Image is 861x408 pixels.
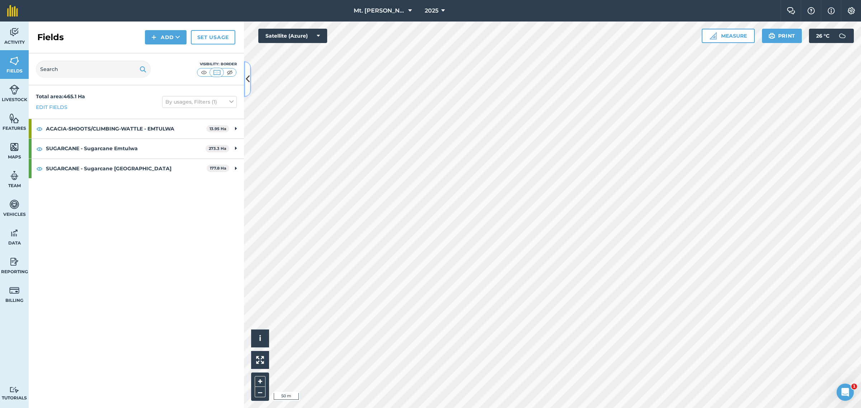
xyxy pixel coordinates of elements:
[145,30,187,44] button: Add
[828,6,835,15] img: svg+xml;base64,PHN2ZyB4bWxucz0iaHR0cDovL3d3dy53My5vcmcvMjAwMC9zdmciIHdpZHRoPSIxNyIgaGVpZ2h0PSIxNy...
[768,32,775,40] img: svg+xml;base64,PHN2ZyB4bWxucz0iaHR0cDovL3d3dy53My5vcmcvMjAwMC9zdmciIHdpZHRoPSIxOSIgaGVpZ2h0PSIyNC...
[354,6,405,15] span: Mt. [PERSON_NAME]
[809,29,854,43] button: 26 °C
[837,384,854,401] iframe: Intercom live chat
[255,387,265,397] button: –
[37,32,64,43] h2: Fields
[702,29,755,43] button: Measure
[46,159,207,178] strong: SUGARCANE - Sugarcane [GEOGRAPHIC_DATA]
[199,69,208,76] img: svg+xml;base64,PHN2ZyB4bWxucz0iaHR0cDovL3d3dy53My5vcmcvMjAwMC9zdmciIHdpZHRoPSI1MCIgaGVpZ2h0PSI0MC...
[210,166,226,171] strong: 177.8 Ha
[36,61,151,78] input: Search
[9,386,19,393] img: svg+xml;base64,PD94bWwgdmVyc2lvbj0iMS4wIiBlbmNvZGluZz0idXRmLTgiPz4KPCEtLSBHZW5lcmF0b3I6IEFkb2JlIE...
[259,334,261,343] span: i
[9,56,19,66] img: svg+xml;base64,PHN2ZyB4bWxucz0iaHR0cDovL3d3dy53My5vcmcvMjAwMC9zdmciIHdpZHRoPSI1NiIgaGVpZ2h0PSI2MC...
[9,142,19,152] img: svg+xml;base64,PHN2ZyB4bWxucz0iaHR0cDovL3d3dy53My5vcmcvMjAwMC9zdmciIHdpZHRoPSI1NiIgaGVpZ2h0PSI2MC...
[835,29,850,43] img: svg+xml;base64,PD94bWwgdmVyc2lvbj0iMS4wIiBlbmNvZGluZz0idXRmLTgiPz4KPCEtLSBHZW5lcmF0b3I6IEFkb2JlIE...
[209,146,226,151] strong: 273.3 Ha
[816,29,829,43] span: 26 ° C
[9,285,19,296] img: svg+xml;base64,PD94bWwgdmVyc2lvbj0iMS4wIiBlbmNvZGluZz0idXRmLTgiPz4KPCEtLSBHZW5lcmF0b3I6IEFkb2JlIE...
[225,69,234,76] img: svg+xml;base64,PHN2ZyB4bWxucz0iaHR0cDovL3d3dy53My5vcmcvMjAwMC9zdmciIHdpZHRoPSI1MCIgaGVpZ2h0PSI0MC...
[36,103,67,111] a: Edit fields
[256,356,264,364] img: Four arrows, one pointing top left, one top right, one bottom right and the last bottom left
[851,384,857,389] span: 1
[9,199,19,210] img: svg+xml;base64,PD94bWwgdmVyc2lvbj0iMS4wIiBlbmNvZGluZz0idXRmLTgiPz4KPCEtLSBHZW5lcmF0b3I6IEFkb2JlIE...
[191,30,235,44] a: Set usage
[9,84,19,95] img: svg+xml;base64,PD94bWwgdmVyc2lvbj0iMS4wIiBlbmNvZGluZz0idXRmLTgiPz4KPCEtLSBHZW5lcmF0b3I6IEFkb2JlIE...
[46,119,206,138] strong: ACACIA-SHOOTS/CLIMBING-WATTLE - EMTULWA
[7,5,18,16] img: fieldmargin Logo
[787,7,795,14] img: Two speech bubbles overlapping with the left bubble in the forefront
[36,144,43,153] img: svg+xml;base64,PHN2ZyB4bWxucz0iaHR0cDovL3d3dy53My5vcmcvMjAwMC9zdmciIHdpZHRoPSIxOCIgaGVpZ2h0PSIyNC...
[762,29,802,43] button: Print
[9,170,19,181] img: svg+xml;base64,PD94bWwgdmVyc2lvbj0iMS4wIiBlbmNvZGluZz0idXRmLTgiPz4KPCEtLSBHZW5lcmF0b3I6IEFkb2JlIE...
[29,159,244,178] div: SUGARCANE - Sugarcane [GEOGRAPHIC_DATA]177.8 Ha
[210,126,226,131] strong: 13.95 Ha
[9,256,19,267] img: svg+xml;base64,PD94bWwgdmVyc2lvbj0iMS4wIiBlbmNvZGluZz0idXRmLTgiPz4KPCEtLSBHZW5lcmF0b3I6IEFkb2JlIE...
[251,329,269,347] button: i
[162,96,237,108] button: By usages, Filters (1)
[197,61,237,67] div: Visibility: Border
[140,65,146,73] img: svg+xml;base64,PHN2ZyB4bWxucz0iaHR0cDovL3d3dy53My5vcmcvMjAwMC9zdmciIHdpZHRoPSIxOSIgaGVpZ2h0PSIyNC...
[151,33,156,42] img: svg+xml;base64,PHN2ZyB4bWxucz0iaHR0cDovL3d3dy53My5vcmcvMjAwMC9zdmciIHdpZHRoPSIxNCIgaGVpZ2h0PSIyNC...
[36,124,43,133] img: svg+xml;base64,PHN2ZyB4bWxucz0iaHR0cDovL3d3dy53My5vcmcvMjAwMC9zdmciIHdpZHRoPSIxOCIgaGVpZ2h0PSIyNC...
[36,164,43,173] img: svg+xml;base64,PHN2ZyB4bWxucz0iaHR0cDovL3d3dy53My5vcmcvMjAwMC9zdmciIHdpZHRoPSIxOCIgaGVpZ2h0PSIyNC...
[710,32,717,39] img: Ruler icon
[36,93,85,100] strong: Total area : 465.1 Ha
[29,139,244,158] div: SUGARCANE - Sugarcane Emtulwa273.3 Ha
[255,376,265,387] button: +
[807,7,815,14] img: A question mark icon
[9,113,19,124] img: svg+xml;base64,PHN2ZyB4bWxucz0iaHR0cDovL3d3dy53My5vcmcvMjAwMC9zdmciIHdpZHRoPSI1NiIgaGVpZ2h0PSI2MC...
[212,69,221,76] img: svg+xml;base64,PHN2ZyB4bWxucz0iaHR0cDovL3d3dy53My5vcmcvMjAwMC9zdmciIHdpZHRoPSI1MCIgaGVpZ2h0PSI0MC...
[46,139,206,158] strong: SUGARCANE - Sugarcane Emtulwa
[258,29,327,43] button: Satellite (Azure)
[9,27,19,38] img: svg+xml;base64,PD94bWwgdmVyc2lvbj0iMS4wIiBlbmNvZGluZz0idXRmLTgiPz4KPCEtLSBHZW5lcmF0b3I6IEFkb2JlIE...
[29,119,244,138] div: ACACIA-SHOOTS/CLIMBING-WATTLE - EMTULWA13.95 Ha
[425,6,438,15] span: 2025
[9,228,19,238] img: svg+xml;base64,PD94bWwgdmVyc2lvbj0iMS4wIiBlbmNvZGluZz0idXRmLTgiPz4KPCEtLSBHZW5lcmF0b3I6IEFkb2JlIE...
[847,7,856,14] img: A cog icon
